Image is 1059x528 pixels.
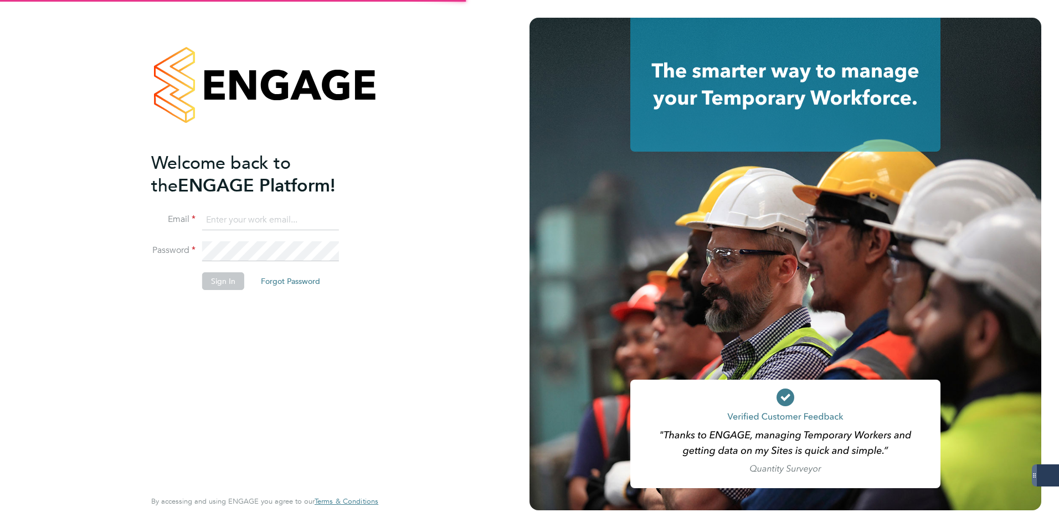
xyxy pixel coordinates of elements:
button: Forgot Password [252,272,329,290]
label: Email [151,214,196,225]
span: By accessing and using ENGAGE you agree to our [151,496,378,506]
span: Welcome back to the [151,152,291,196]
h2: ENGAGE Platform! [151,152,367,197]
label: Password [151,245,196,256]
a: Terms & Conditions [315,497,378,506]
input: Enter your work email... [202,210,339,230]
button: Sign In [202,272,244,290]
